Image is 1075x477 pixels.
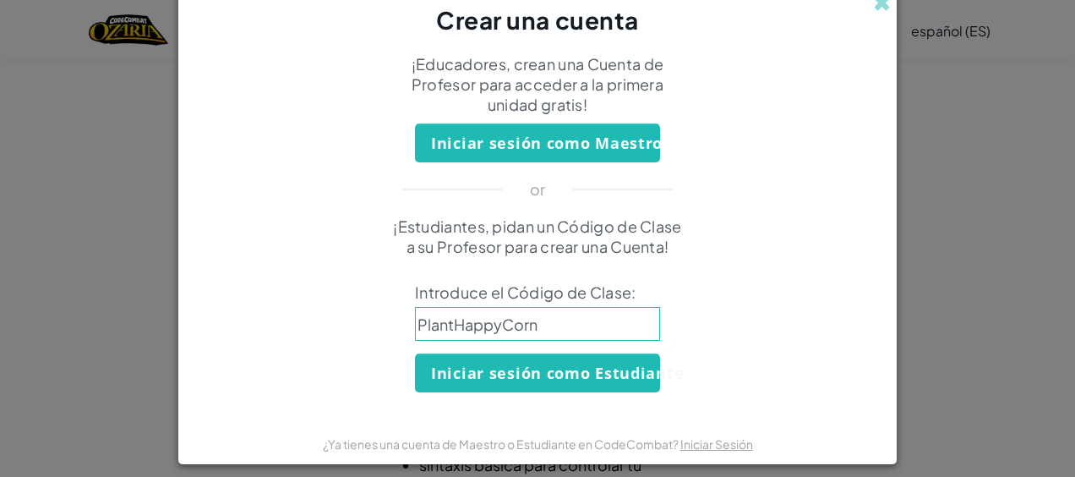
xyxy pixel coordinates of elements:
p: ¡Estudiantes, pidan un Código de Clase a su Profesor para crear una Cuenta! [390,217,685,257]
span: Introduce el Código de Clase: [415,282,660,303]
a: Iniciar Sesión [680,436,753,452]
button: Iniciar sesión como Estudiante [415,354,660,392]
span: ¿Ya tienes una cuenta de Maestro o Estudiante en CodeCombat? [323,436,680,452]
p: ¡Educadores, crean una Cuenta de Profesor para acceder a la primera unidad gratis! [390,54,685,115]
span: Crear una cuenta [436,5,639,35]
button: Iniciar sesión como Maestro [415,123,660,162]
p: or [530,179,546,200]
